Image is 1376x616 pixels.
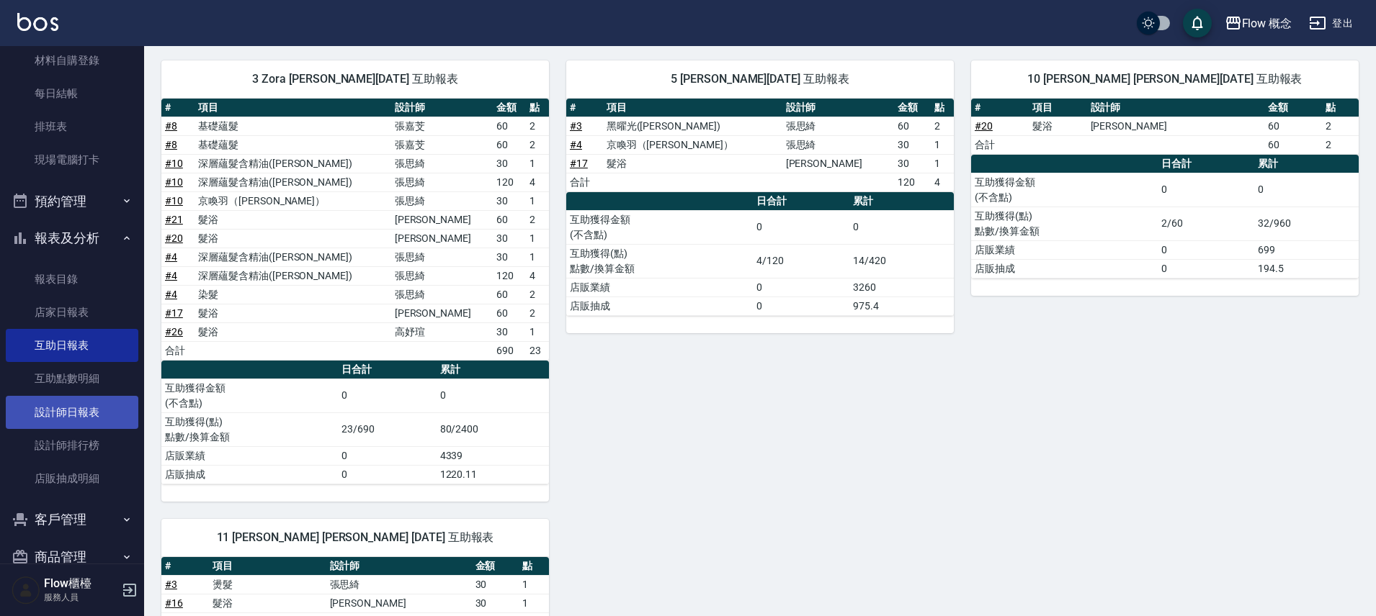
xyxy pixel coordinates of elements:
a: #20 [975,120,993,132]
a: #17 [570,158,588,169]
td: 30 [493,229,526,248]
td: 張嘉芠 [391,117,493,135]
table: a dense table [566,99,954,192]
td: 30 [894,135,931,154]
td: 互助獲得金額 (不含點) [971,173,1158,207]
td: 張思綺 [782,135,895,154]
a: #3 [570,120,582,132]
td: 互助獲得(點) 點數/換算金額 [161,412,338,446]
td: 60 [1264,117,1322,135]
td: 1 [526,322,549,341]
th: 設計師 [1087,99,1264,117]
td: 0 [338,379,437,412]
td: 1 [526,154,549,173]
td: 互助獲得(點) 點數/換算金額 [566,244,753,278]
td: 張思綺 [782,117,895,135]
td: [PERSON_NAME] [391,304,493,322]
td: 60 [493,304,526,322]
th: # [161,99,195,117]
th: 點 [931,99,954,117]
td: 30 [472,575,519,594]
td: 120 [493,173,526,191]
td: 120 [894,173,931,191]
a: #4 [165,251,177,263]
button: 商品管理 [6,538,138,576]
td: 互助獲得(點) 點數/換算金額 [971,207,1158,240]
table: a dense table [161,99,549,361]
th: 金額 [472,557,519,576]
td: 2 [526,135,549,154]
th: 金額 [1264,99,1322,117]
td: 1 [519,575,549,594]
td: 4/120 [753,244,850,278]
td: 染髮 [195,285,391,304]
th: 金額 [894,99,931,117]
td: 店販業績 [971,240,1158,259]
a: 報表目錄 [6,263,138,296]
a: 材料自購登錄 [6,44,138,77]
td: 4 [931,173,954,191]
table: a dense table [971,99,1359,155]
th: 項目 [1029,99,1086,117]
td: 60 [493,285,526,304]
td: 0 [753,278,850,296]
td: 張思綺 [391,266,493,285]
h5: Flow櫃檯 [44,576,117,591]
td: 合計 [971,135,1029,154]
td: 2 [526,117,549,135]
td: 32/960 [1254,207,1359,240]
td: 30 [493,248,526,266]
p: 服務人員 [44,591,117,604]
table: a dense table [566,192,954,316]
div: Flow 概念 [1242,14,1292,32]
td: 深層蘊髮含精油([PERSON_NAME]) [195,266,391,285]
table: a dense table [971,155,1359,278]
td: 髮浴 [195,322,391,341]
td: 23 [526,341,549,360]
th: 點 [526,99,549,117]
button: 客戶管理 [6,501,138,538]
td: 黑曜光([PERSON_NAME]) [603,117,782,135]
a: #10 [165,195,183,207]
td: 0 [338,465,437,484]
th: # [566,99,603,117]
td: 60 [493,135,526,154]
table: a dense table [161,361,549,484]
td: 髮浴 [195,210,391,229]
th: 點 [1322,99,1359,117]
td: 4 [526,266,549,285]
td: 4339 [437,446,549,465]
a: 現場電腦打卡 [6,143,138,176]
a: 互助點數明細 [6,362,138,395]
th: 項目 [195,99,391,117]
td: 14/420 [849,244,954,278]
td: 1 [931,135,954,154]
td: 髮浴 [195,304,391,322]
a: #16 [165,597,183,609]
td: [PERSON_NAME] [391,210,493,229]
td: 0 [849,210,954,244]
a: #20 [165,232,183,244]
td: 店販抽成 [566,296,753,315]
a: #8 [165,120,177,132]
td: 80/2400 [437,412,549,446]
td: 30 [472,594,519,612]
td: 張思綺 [391,285,493,304]
td: 1 [526,191,549,210]
th: 點 [519,557,549,576]
td: 1 [931,154,954,173]
td: 2 [931,117,954,135]
span: 10 [PERSON_NAME] [PERSON_NAME][DATE] 互助報表 [988,72,1341,86]
th: 設計師 [782,99,895,117]
td: 京喚羽（[PERSON_NAME]） [195,191,391,210]
td: 店販抽成 [161,465,338,484]
td: [PERSON_NAME] [326,594,472,612]
th: # [161,557,209,576]
a: #4 [165,289,177,300]
td: 2 [526,285,549,304]
td: 張思綺 [326,575,472,594]
td: [PERSON_NAME] [782,154,895,173]
a: 店販抽成明細 [6,462,138,495]
td: 合計 [161,341,195,360]
td: 1 [519,594,549,612]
